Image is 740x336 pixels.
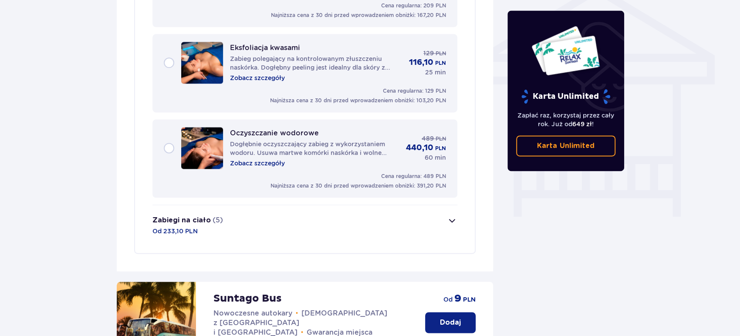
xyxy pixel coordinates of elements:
p: Zobacz szczegóły [230,159,285,168]
p: Eksfoliacja kwasami [230,44,300,52]
p: PLN [463,296,476,304]
p: Cena regularna: 489 PLN [381,172,446,180]
p: Najniższa cena z 30 dni przed wprowadzeniem obniżki: 103,20 PLN [270,97,446,104]
img: 67ce9e9268322899592971.jpg [181,42,223,84]
button: Zabiegi na ciało(5)Od 233,10 PLN [152,205,458,246]
span: Nowoczesne autokary [213,309,292,317]
p: PLN [435,144,446,152]
p: Zabieg polegający na kontrolowanym złuszczeniu naskórka. Dogłębny peeling jest idealny dla skóry ... [230,54,402,72]
p: Oczyszczanie wodorowe [230,129,319,137]
p: Dodaj [440,318,461,327]
span: PLN [436,50,446,57]
p: 129 [423,49,434,57]
p: Zapłać raz, korzystaj przez cały rok. Już od ! [516,111,615,128]
p: Karta Unlimited [537,141,594,151]
p: Od 233,10 PLN [152,227,198,235]
p: Zabiegi na ciało [152,215,211,225]
p: 25 min [425,68,446,77]
p: PLN [435,59,446,67]
p: Najniższa cena z 30 dni przed wprowadzeniem obniżki: 167,20 PLN [271,11,446,19]
p: Cena regularna: 129 PLN [383,87,446,95]
p: 116,10 [409,57,433,68]
p: Suntago Bus [213,292,282,305]
span: PLN [436,135,446,143]
p: 440,10 [406,143,433,153]
p: Najniższa cena z 30 dni przed wprowadzeniem obniżki: 391,20 PLN [270,182,446,190]
p: 9 [454,292,461,305]
span: 649 zł [572,121,591,128]
span: • [296,309,298,318]
p: Zobacz szczegóły [230,74,285,82]
a: Karta Unlimited [516,135,615,156]
p: od [443,295,453,304]
p: Cena regularna: 209 PLN [381,2,446,10]
p: 489 [422,134,434,143]
button: Dodaj [425,312,476,333]
p: (5) [213,215,223,225]
p: 60 min [425,153,446,162]
img: 67ce9f26737ab625910029.jpg [181,127,223,169]
p: Dogłębnie oczyszczający zabieg z wykorzystaniem wodoru. Usuwa martwe komórki naskórka i wolne rod... [230,140,399,157]
p: Karta Unlimited [520,89,611,104]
